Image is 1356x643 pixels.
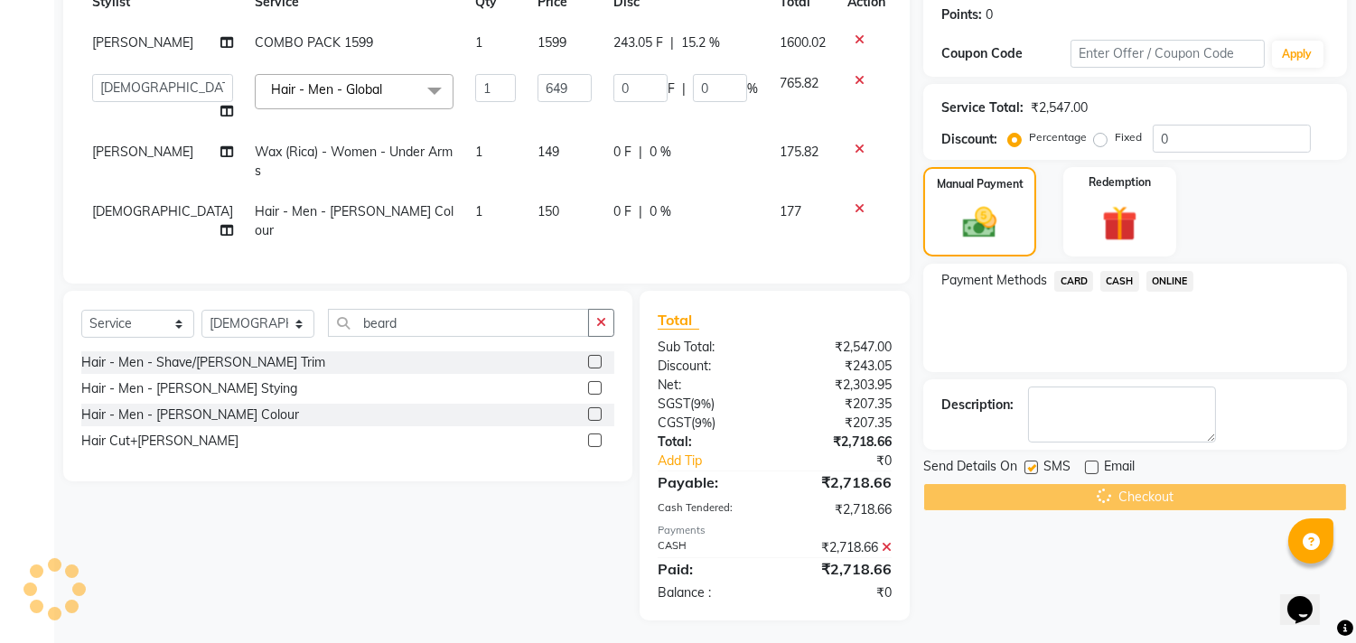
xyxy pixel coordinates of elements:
span: 1 [475,203,482,219]
img: _gift.svg [1091,201,1148,246]
span: 765.82 [780,75,818,91]
div: Balance : [644,583,775,602]
span: 0 % [650,143,671,162]
div: Payable: [644,471,775,493]
div: ( ) [644,414,775,433]
label: Percentage [1029,129,1087,145]
input: Enter Offer / Coupon Code [1071,40,1264,68]
span: 149 [538,144,559,160]
span: Email [1104,457,1135,480]
span: | [639,202,642,221]
a: x [382,81,390,98]
span: [PERSON_NAME] [92,34,193,51]
div: ₹207.35 [775,414,906,433]
span: 177 [780,203,801,219]
span: 1599 [538,34,566,51]
span: 1 [475,144,482,160]
span: F [668,79,675,98]
div: Payments [658,523,892,538]
span: 1600.02 [780,34,826,51]
span: 175.82 [780,144,818,160]
div: Cash Tendered: [644,500,775,519]
span: CASH [1100,271,1139,292]
input: Search or Scan [328,309,589,337]
span: SGST [658,396,690,412]
div: ₹2,718.66 [775,538,906,557]
div: 0 [986,5,993,24]
label: Redemption [1089,174,1151,191]
span: 0 F [613,143,631,162]
div: Hair - Men - [PERSON_NAME] Stying [81,379,297,398]
div: Sub Total: [644,338,775,357]
div: CASH [644,538,775,557]
div: ₹0 [797,452,906,471]
span: [PERSON_NAME] [92,144,193,160]
span: 15.2 % [681,33,720,52]
div: ₹0 [775,583,906,602]
span: ONLINE [1146,271,1193,292]
div: Hair - Men - Shave/[PERSON_NAME] Trim [81,353,325,372]
iframe: chat widget [1280,571,1338,625]
span: 150 [538,203,559,219]
span: 243.05 F [613,33,663,52]
span: Wax (Rica) - Women - Under Arms [255,144,453,179]
div: ₹207.35 [775,395,906,414]
span: | [639,143,642,162]
div: ₹2,718.66 [775,433,906,452]
a: Add Tip [644,452,797,471]
span: 0 % [650,202,671,221]
div: Description: [941,396,1014,415]
div: Discount: [644,357,775,376]
div: Discount: [941,130,997,149]
span: Payment Methods [941,271,1047,290]
label: Manual Payment [937,176,1024,192]
div: ₹243.05 [775,357,906,376]
button: Apply [1272,41,1323,68]
span: CARD [1054,271,1093,292]
div: Net: [644,376,775,395]
div: ₹2,718.66 [775,500,906,519]
span: 0 F [613,202,631,221]
span: 9% [694,396,711,411]
div: ₹2,547.00 [1031,98,1088,117]
span: % [747,79,758,98]
span: Hair - Men - Global [271,81,382,98]
div: Paid: [644,558,775,580]
span: COMBO PACK 1599 [255,34,373,51]
span: | [682,79,686,98]
img: _cash.svg [952,203,1006,242]
span: 9% [695,415,712,430]
span: Total [658,311,699,330]
div: ( ) [644,395,775,414]
span: CGST [658,415,691,431]
div: ₹2,718.66 [775,471,906,493]
div: Hair Cut+[PERSON_NAME] [81,432,238,451]
div: Hair - Men - [PERSON_NAME] Colour [81,405,299,424]
div: ₹2,718.66 [775,558,906,580]
span: SMS [1043,457,1071,480]
span: Hair - Men - [PERSON_NAME] Colour [255,203,454,238]
label: Fixed [1115,129,1142,145]
span: Send Details On [923,457,1017,480]
div: Coupon Code [941,44,1071,63]
span: | [670,33,674,52]
div: ₹2,303.95 [775,376,906,395]
div: Service Total: [941,98,1024,117]
div: ₹2,547.00 [775,338,906,357]
span: [DEMOGRAPHIC_DATA] [92,203,233,219]
div: Total: [644,433,775,452]
span: 1 [475,34,482,51]
div: Points: [941,5,982,24]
